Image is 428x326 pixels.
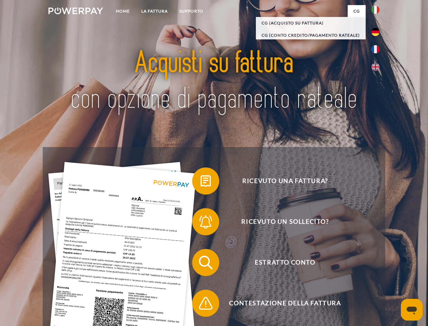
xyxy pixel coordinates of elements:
[110,5,136,17] a: Home
[202,249,368,276] span: Estratto conto
[202,290,368,317] span: Contestazione della fattura
[371,28,380,36] img: de
[65,33,363,130] img: title-powerpay_it.svg
[192,167,368,195] button: Ricevuto una fattura?
[136,5,174,17] a: LA FATTURA
[348,5,366,17] a: CG
[202,167,368,195] span: Ricevuto una fattura?
[197,173,214,189] img: qb_bill.svg
[192,208,368,235] button: Ricevuto un sollecito?
[256,29,366,41] a: CG (Conto Credito/Pagamento rateale)
[371,45,380,53] img: fr
[192,249,368,276] button: Estratto conto
[48,7,103,14] img: logo-powerpay-white.svg
[202,208,368,235] span: Ricevuto un sollecito?
[197,295,214,312] img: qb_warning.svg
[401,299,423,321] iframe: Pulsante per aprire la finestra di messaggistica
[192,290,368,317] button: Contestazione della fattura
[197,213,214,230] img: qb_bell.svg
[371,6,380,14] img: it
[174,5,209,17] a: Supporto
[371,63,380,71] img: en
[197,254,214,271] img: qb_search.svg
[256,17,366,29] a: CG (Acquisto su fattura)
